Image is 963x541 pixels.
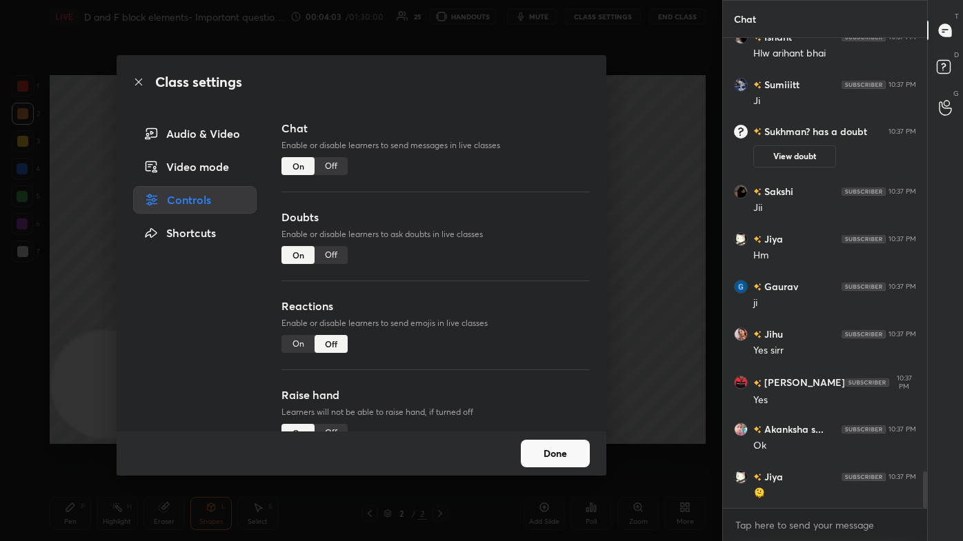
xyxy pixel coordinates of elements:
h6: Gaurav [762,279,798,294]
div: Off [315,157,348,175]
div: 10:37 PM [888,127,916,136]
div: Yes sirr [753,344,916,358]
h3: Chat [281,120,589,136]
h6: Jiya [762,469,783,484]
div: ji [753,296,916,310]
div: Ok [753,439,916,453]
h6: Sakshi [762,184,793,198]
img: no-rating-badge.077c3623.svg [753,236,762,243]
h6: Jihu [762,327,783,341]
h3: Raise hand [281,387,589,403]
img: no-rating-badge.077c3623.svg [753,81,762,89]
img: 4c2a8d63037c40f99028888e20b6ebc4.jpg [734,232,748,246]
p: Enable or disable learners to send messages in live classes [281,139,589,152]
button: View doubt [753,145,836,167]
span: has a doubt [810,125,867,138]
h6: Sukhman? [762,125,810,138]
div: 10:37 PM [888,330,916,338]
div: Off [315,246,348,264]
div: 10:37 PM [888,425,916,433]
div: 🫠 [753,487,916,500]
h6: Akanksha s... [762,422,824,436]
div: 10:37 PM [888,235,916,243]
div: Ji [753,94,916,108]
h6: Sumiiitt [762,77,800,92]
div: On [281,335,315,353]
h3: Reactions [281,298,589,314]
img: 4P8fHbbgJtejmAAAAAElFTkSuQmCC [842,473,886,481]
div: 10:37 PM [888,283,916,291]
img: no-rating-badge.077c3623.svg [753,331,762,338]
button: Done [521,440,590,467]
div: On [281,157,315,175]
p: D [954,50,959,60]
div: grid [723,38,927,509]
p: Enable or disable learners to ask doubts in live classes [281,228,589,241]
div: Hlw arihant bhai [753,47,916,61]
p: G [953,88,959,99]
img: 4P8fHbbgJtejmAAAAAElFTkSuQmCC [842,81,886,89]
div: 10:37 PM [892,374,916,391]
img: no-rating-badge.077c3623.svg [753,283,762,291]
h6: Jiya [762,232,783,246]
div: On [281,246,315,264]
img: e017b176cf114173a375bdd02194cb89.jpg [734,327,748,341]
img: 3 [734,280,748,294]
img: 4c2a8d63037c40f99028888e20b6ebc4.jpg [734,470,748,484]
div: 10:37 PM [888,187,916,196]
img: no-rating-badge.077c3623.svg [753,125,762,138]
p: Learners will not be able to raise hand, if turned off [281,406,589,418]
img: 4P8fHbbgJtejmAAAAAElFTkSuQmCC [842,187,886,196]
p: T [955,11,959,21]
h6: [PERSON_NAME] [762,376,845,390]
img: 3b74814007084c96a125c955ceff837d.jpg [734,376,748,389]
img: 70e51fa12e204429abbeb9d458be0b97.jpg [734,185,748,198]
div: 10:37 PM [888,473,916,481]
img: f1c0649a83374773b6d8cbd596ca12ee.jpg [734,78,748,92]
div: Controls [133,186,257,214]
img: no-rating-badge.077c3623.svg [753,426,762,433]
img: no-rating-badge.077c3623.svg [753,380,762,387]
div: Off [315,424,348,442]
div: Shortcuts [133,219,257,247]
div: Video mode [133,153,257,181]
p: Enable or disable learners to send emojis in live classes [281,317,589,329]
div: Audio & Video [133,120,257,147]
img: 4P8fHbbgJtejmAAAAAElFTkSuQmCC [842,235,886,243]
div: Off [315,335,348,353]
img: no-rating-badge.077c3623.svg [753,34,762,41]
img: 4P8fHbbgJtejmAAAAAElFTkSuQmCC [845,378,889,387]
img: no-rating-badge.077c3623.svg [753,188,762,196]
img: 4P8fHbbgJtejmAAAAAElFTkSuQmCC [842,283,886,291]
h2: Class settings [155,72,242,92]
div: 10:37 PM [888,81,916,89]
p: Chat [723,1,767,37]
div: Hm [753,249,916,263]
div: Jii [753,201,916,215]
img: a9fd863a511b4770bd8d201d260aa2ce.jpg [734,422,748,436]
h3: Doubts [281,209,589,225]
img: 4P8fHbbgJtejmAAAAAElFTkSuQmCC [842,425,886,433]
div: Yes [753,394,916,407]
img: no-rating-badge.077c3623.svg [753,473,762,481]
div: On [281,424,315,442]
img: 4P8fHbbgJtejmAAAAAElFTkSuQmCC [842,330,886,338]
